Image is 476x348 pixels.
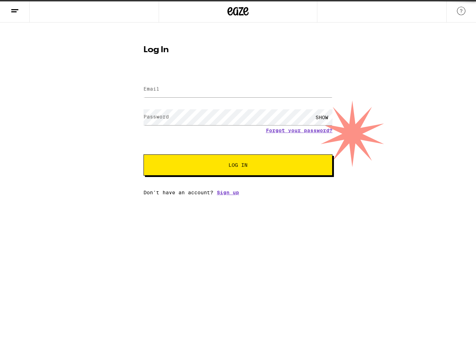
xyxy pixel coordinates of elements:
a: Forgot your password? [266,128,332,133]
div: SHOW [311,109,332,125]
div: Don't have an account? [144,190,332,195]
label: Email [144,86,159,92]
span: Log In [228,163,248,167]
input: Email [144,81,332,97]
a: Sign up [217,190,239,195]
span: Hi. Need any help? [4,5,51,11]
button: Log In [144,154,332,176]
label: Password [144,114,169,120]
h1: Log In [144,46,332,54]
